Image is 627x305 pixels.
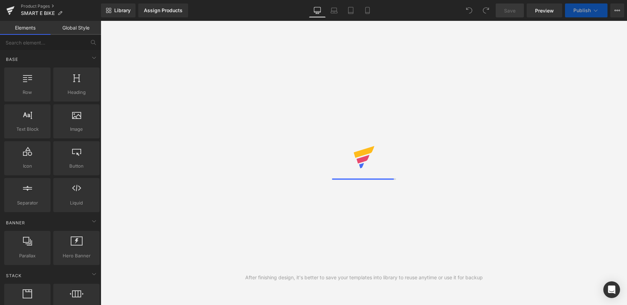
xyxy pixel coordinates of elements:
span: Save [504,7,516,14]
span: Preview [535,7,554,14]
span: Publish [573,8,591,13]
span: Image [55,126,98,133]
button: More [610,3,624,17]
div: Assign Products [144,8,183,13]
a: Product Pages [21,3,101,9]
span: Heading [55,89,98,96]
button: Redo [479,3,493,17]
span: Liquid [55,199,98,207]
a: Laptop [326,3,342,17]
a: New Library [101,3,136,17]
span: Button [55,162,98,170]
span: Hero Banner [55,252,98,259]
button: Undo [462,3,476,17]
div: After finishing design, it's better to save your templates into library to reuse anytime or use i... [245,274,483,281]
span: Separator [6,199,48,207]
div: Open Intercom Messenger [603,281,620,298]
span: Stack [5,272,22,279]
span: Icon [6,162,48,170]
button: Publish [565,3,607,17]
a: Desktop [309,3,326,17]
span: Parallax [6,252,48,259]
span: Library [114,7,131,14]
a: Mobile [359,3,376,17]
span: Banner [5,219,26,226]
span: Row [6,89,48,96]
a: Preview [527,3,562,17]
a: Tablet [342,3,359,17]
span: Base [5,56,19,63]
span: Text Block [6,126,48,133]
span: SMART E BIKE [21,10,55,16]
a: Global Style [51,21,101,35]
